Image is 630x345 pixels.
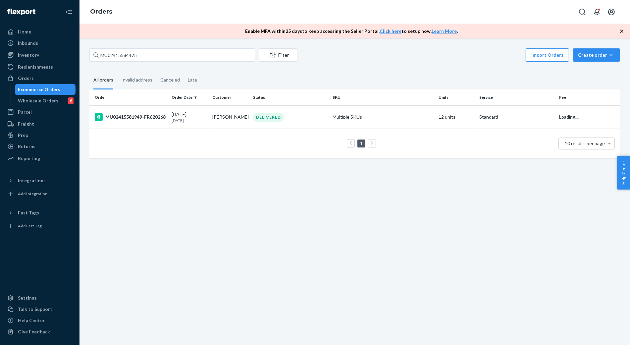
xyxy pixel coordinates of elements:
[359,141,364,146] a: Page 1 is your current page
[18,75,34,82] div: Orders
[259,48,297,62] button: Filter
[436,89,477,105] th: Units
[18,64,53,70] div: Replenishments
[18,177,46,184] div: Integrations
[18,143,35,150] div: Returns
[605,5,618,19] button: Open account menu
[18,40,38,46] div: Inbounds
[565,141,605,146] span: 10 results per page
[4,130,76,141] a: Prep
[18,317,45,324] div: Help Center
[210,105,250,129] td: [PERSON_NAME]
[4,207,76,218] button: Fast Tags
[4,50,76,60] a: Inventory
[7,9,35,15] img: Flexport logo
[526,48,569,62] button: Import Orders
[4,221,76,231] a: Add Fast Tag
[89,48,255,62] input: Search orders
[436,105,477,129] td: 12 units
[62,5,76,19] button: Close Navigation
[160,71,180,88] div: Canceled
[617,156,630,190] button: Help Center
[4,326,76,337] button: Give Feedback
[556,105,620,129] td: Loading....
[18,328,50,335] div: Give Feedback
[253,113,284,122] div: DELIVERED
[4,304,76,315] a: Talk to Support
[172,111,207,123] div: [DATE]
[172,118,207,123] p: [DATE]
[18,155,40,162] div: Reporting
[18,97,59,104] div: Wholesale Orders
[573,48,620,62] button: Create order
[95,113,166,121] div: MU02415581949-FR620268
[18,209,39,216] div: Fast Tags
[330,89,436,105] th: SKU
[4,107,76,117] a: Parcel
[212,94,248,100] div: Customer
[590,5,604,19] button: Open notifications
[18,109,32,115] div: Parcel
[477,89,556,105] th: Service
[18,29,31,35] div: Home
[578,52,615,58] div: Create order
[4,73,76,84] a: Orders
[4,119,76,129] a: Freight
[169,89,210,105] th: Order Date
[18,295,37,301] div: Settings
[4,27,76,37] a: Home
[245,28,458,34] p: Enable MFA within 25 days to keep accessing the Seller Portal. to setup now. .
[15,84,76,95] a: Ecommerce Orders
[18,121,34,127] div: Freight
[121,71,152,88] div: Invalid address
[4,189,76,199] a: Add Integration
[4,175,76,186] button: Integrations
[188,71,197,88] div: Late
[380,28,401,34] a: Click here
[556,89,620,105] th: Fee
[93,71,113,89] div: All orders
[18,132,28,139] div: Prep
[432,28,457,34] a: Learn More
[18,306,52,313] div: Talk to Support
[4,141,76,152] a: Returns
[68,97,74,104] div: 6
[4,293,76,303] a: Settings
[479,114,553,120] p: Standard
[15,95,76,106] a: Wholesale Orders6
[4,38,76,48] a: Inbounds
[4,62,76,72] a: Replenishments
[18,86,61,93] div: Ecommerce Orders
[18,191,47,197] div: Add Integration
[4,153,76,164] a: Reporting
[330,105,436,129] td: Multiple SKUs
[4,315,76,326] a: Help Center
[18,52,39,58] div: Inventory
[576,5,589,19] button: Open Search Box
[89,89,169,105] th: Order
[250,89,330,105] th: Status
[85,2,118,22] ol: breadcrumbs
[90,8,112,15] a: Orders
[18,223,42,229] div: Add Fast Tag
[259,52,297,58] div: Filter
